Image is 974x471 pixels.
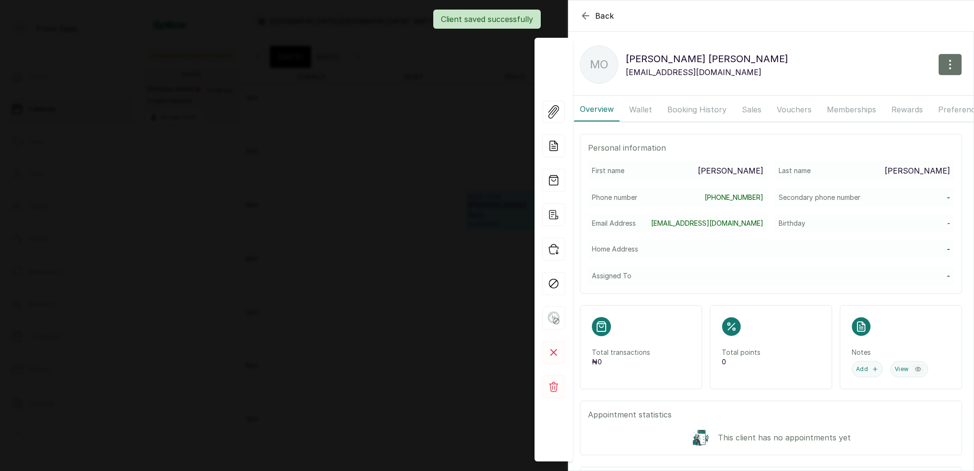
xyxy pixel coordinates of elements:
[698,165,763,176] p: [PERSON_NAME]
[821,98,882,121] button: Memberships
[947,219,950,228] p: -
[626,66,788,78] p: [EMAIL_ADDRESS][DOMAIN_NAME]
[592,271,631,281] p: Assigned To
[592,166,624,175] p: First name
[722,358,726,366] span: 0
[588,142,954,153] p: Personal information
[886,98,929,121] button: Rewards
[705,193,763,202] a: [PHONE_NUMBER]
[574,98,620,121] button: Overview
[592,244,638,254] p: Home Address
[890,361,928,377] button: View
[947,243,950,255] p: -
[779,166,811,175] p: Last name
[947,270,950,282] p: -
[718,432,851,443] p: This client has no appointments yet
[885,165,950,176] p: [PERSON_NAME]
[626,51,788,66] p: [PERSON_NAME] [PERSON_NAME]
[598,358,602,366] span: 0
[592,357,690,367] p: ₦
[771,98,817,121] button: Vouchers
[779,193,860,202] p: Secondary phone number
[651,219,763,228] a: [EMAIL_ADDRESS][DOMAIN_NAME]
[852,348,950,357] p: Notes
[736,98,767,121] button: Sales
[779,219,805,228] p: Birthday
[441,13,533,25] p: Client saved successfully
[623,98,658,121] button: Wallet
[947,192,950,203] p: -
[588,409,954,420] p: Appointment statistics
[592,348,690,357] p: Total transactions
[722,348,820,357] p: Total points
[852,361,883,377] button: Add
[590,56,609,73] p: MO
[592,193,637,202] p: Phone number
[662,98,732,121] button: Booking History
[592,219,636,228] p: Email Address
